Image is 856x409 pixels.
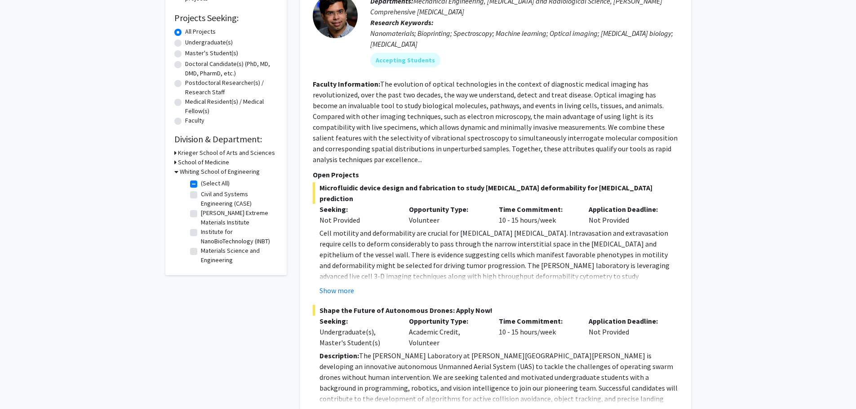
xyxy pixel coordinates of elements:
label: Faculty [185,116,204,125]
p: Open Projects [313,169,679,180]
p: Opportunity Type: [409,316,485,326]
label: (Select All) [201,179,230,188]
p: Seeking: [319,204,396,215]
p: Application Deadline: [589,316,665,326]
h3: Krieger School of Arts and Sciences [178,148,275,158]
mat-chip: Accepting Students [370,53,440,67]
strong: Description: [319,351,359,360]
div: Nanomaterials; Bioprinting; Spectroscopy; Machine learning; Optical imaging; [MEDICAL_DATA] biolo... [370,28,679,49]
p: Time Commitment: [499,204,575,215]
p: Opportunity Type: [409,204,485,215]
label: Mechanical Engineering [201,265,264,274]
div: Academic Credit, Volunteer [402,316,492,348]
label: Doctoral Candidate(s) (PhD, MD, DMD, PharmD, etc.) [185,59,278,78]
label: Institute for NanoBioTechnology (INBT) [201,227,275,246]
label: All Projects [185,27,216,36]
div: Undergraduate(s), Master's Student(s) [319,326,396,348]
div: 10 - 15 hours/week [492,204,582,225]
label: Medical Resident(s) / Medical Fellow(s) [185,97,278,116]
b: Faculty Information: [313,79,380,88]
div: 10 - 15 hours/week [492,316,582,348]
p: Application Deadline: [589,204,665,215]
span: Microfluidic device design and fabrication to study [MEDICAL_DATA] deformability for [MEDICAL_DAT... [313,182,679,204]
label: Undergraduate(s) [185,38,233,47]
p: Seeking: [319,316,396,326]
iframe: Chat [7,369,38,402]
h2: Projects Seeking: [174,13,278,23]
span: Shape the Future of Autonomous Drones: Apply Now! [313,305,679,316]
label: Civil and Systems Engineering (CASE) [201,189,275,208]
h3: School of Medicine [178,158,229,167]
fg-read-more: The evolution of optical technologies in the context of diagnostic medical imaging has revolution... [313,79,678,164]
h2: Division & Department: [174,134,278,145]
div: Not Provided [319,215,396,225]
button: Show more [319,285,354,296]
label: Master's Student(s) [185,48,238,58]
div: Not Provided [582,316,672,348]
label: [PERSON_NAME] Extreme Materials Institute [201,208,275,227]
div: Not Provided [582,204,672,225]
div: Volunteer [402,204,492,225]
h3: Whiting School of Engineering [180,167,260,176]
label: Postdoctoral Researcher(s) / Research Staff [185,78,278,97]
p: Time Commitment: [499,316,575,326]
label: Materials Science and Engineering [201,246,275,265]
p: Cell motility and deformability are crucial for [MEDICAL_DATA] [MEDICAL_DATA]. Intravasation and ... [319,228,679,292]
b: Research Keywords: [370,18,434,27]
